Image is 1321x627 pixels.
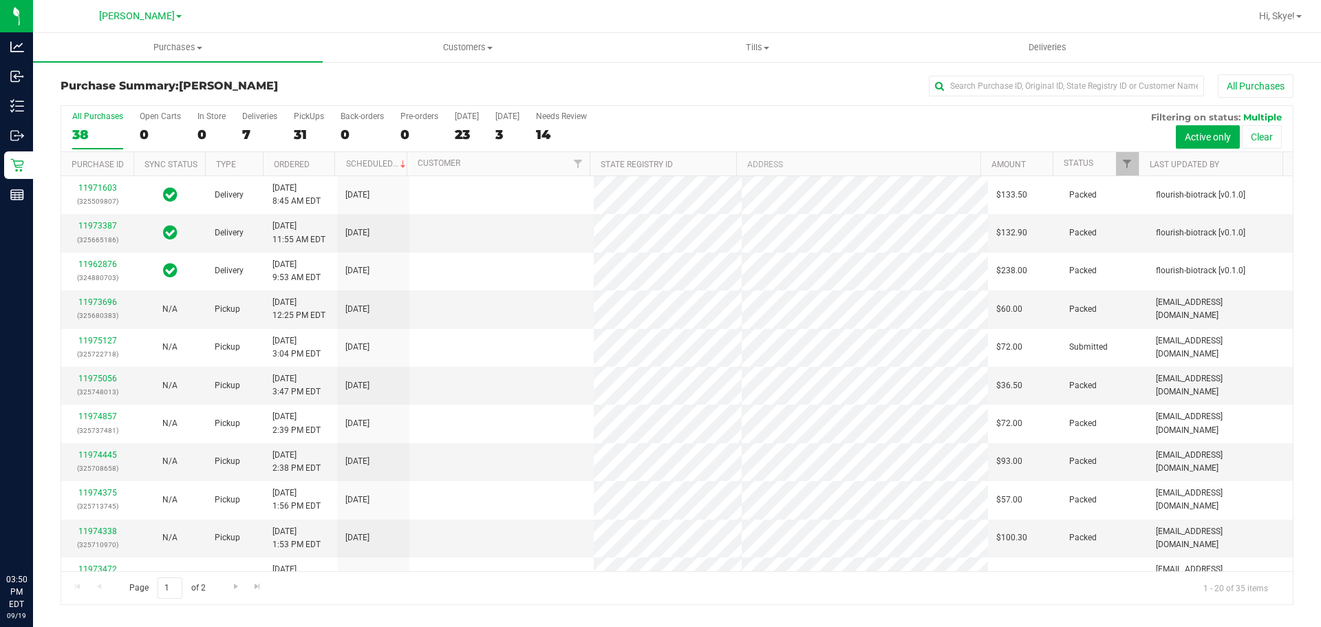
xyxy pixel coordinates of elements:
p: (325708658) [69,462,125,475]
button: N/A [162,493,178,507]
div: Back-orders [341,111,384,121]
span: Not Applicable [162,533,178,542]
button: All Purchases [1218,74,1293,98]
span: [DATE] 11:55 AM EDT [272,220,325,246]
span: [DATE] 8:45 AM EDT [272,182,321,208]
span: [DATE] 1:53 PM EDT [272,525,321,551]
div: Deliveries [242,111,277,121]
span: $72.00 [996,417,1022,430]
span: Pickup [215,417,240,430]
span: [PERSON_NAME] [99,10,175,22]
span: Packed [1069,226,1097,240]
button: N/A [162,379,178,392]
span: Pickup [215,379,240,392]
span: $57.00 [996,493,1022,507]
a: Status [1064,158,1093,168]
a: Go to the last page [248,577,268,596]
div: [DATE] [455,111,479,121]
span: Delivery [215,264,244,277]
span: Not Applicable [162,456,178,466]
inline-svg: Inbound [10,70,24,83]
button: N/A [162,417,178,430]
span: Filtering on status: [1151,111,1241,123]
a: Customer [418,158,460,168]
span: Packed [1069,379,1097,392]
input: Search Purchase ID, Original ID, State Registry ID or Customer Name... [929,76,1204,96]
span: [DATE] [345,417,369,430]
span: Packed [1069,189,1097,202]
a: Customers [323,33,612,62]
button: Active only [1176,125,1240,149]
p: (325509807) [69,195,125,208]
span: [PERSON_NAME] [179,79,278,92]
span: $60.00 [996,303,1022,316]
span: $28.00 [996,570,1022,583]
span: Not Applicable [162,381,178,390]
div: Pre-orders [400,111,438,121]
span: [EMAIL_ADDRESS][DOMAIN_NAME] [1156,563,1285,589]
span: In Sync [163,261,178,280]
p: (325722718) [69,348,125,361]
span: In Sync [163,185,178,204]
span: [DATE] [345,189,369,202]
span: In Sync [163,223,178,242]
span: Page of 2 [118,577,217,599]
span: Submitted [1069,341,1108,354]
a: 11973387 [78,221,117,231]
a: Filter [1116,152,1139,176]
div: Needs Review [536,111,587,121]
span: Delivery [215,189,244,202]
span: Packed [1069,417,1097,430]
p: (325748013) [69,385,125,398]
p: (325680383) [69,309,125,322]
button: N/A [162,341,178,354]
p: (325665186) [69,233,125,246]
div: In Store [197,111,226,121]
button: N/A [162,303,178,316]
span: Pickup [215,341,240,354]
span: Pickup [215,570,240,583]
a: Scheduled [346,159,409,169]
a: 11974445 [78,450,117,460]
span: [DATE] 1:56 PM EDT [272,487,321,513]
span: [DATE] [345,570,369,583]
div: 14 [536,127,587,142]
span: [DATE] [345,226,369,240]
a: 11974375 [78,488,117,498]
a: 11973696 [78,297,117,307]
a: Tills [612,33,902,62]
a: 11975056 [78,374,117,383]
span: Packed [1069,455,1097,468]
span: Pickup [215,531,240,544]
a: Amount [991,160,1026,169]
span: flourish-biotrack [v0.1.0] [1156,226,1245,240]
span: [DATE] [345,303,369,316]
span: [DATE] 2:39 PM EDT [272,410,321,436]
inline-svg: Inventory [10,99,24,113]
span: [DATE] [345,455,369,468]
span: [DATE] 2:38 PM EDT [272,449,321,475]
span: [EMAIL_ADDRESS][DOMAIN_NAME] [1156,525,1285,551]
inline-svg: Outbound [10,129,24,142]
span: [EMAIL_ADDRESS][DOMAIN_NAME] [1156,296,1285,322]
span: $238.00 [996,264,1027,277]
a: 11975127 [78,336,117,346]
span: Deliveries [1010,41,1085,54]
span: Delivery [215,226,244,240]
div: 23 [455,127,479,142]
span: Packed [1069,570,1097,583]
span: [EMAIL_ADDRESS][DOMAIN_NAME] [1156,449,1285,475]
span: Purchases [33,41,323,54]
span: [DATE] [345,531,369,544]
span: [DATE] 3:47 PM EDT [272,372,321,398]
a: 11971603 [78,183,117,193]
p: (325710970) [69,538,125,551]
span: [EMAIL_ADDRESS][DOMAIN_NAME] [1156,372,1285,398]
span: Not Applicable [162,495,178,504]
button: N/A [162,570,178,583]
span: $100.30 [996,531,1027,544]
span: [EMAIL_ADDRESS][DOMAIN_NAME] [1156,410,1285,436]
a: Purchases [33,33,323,62]
div: 0 [140,127,181,142]
input: 1 [158,577,182,599]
